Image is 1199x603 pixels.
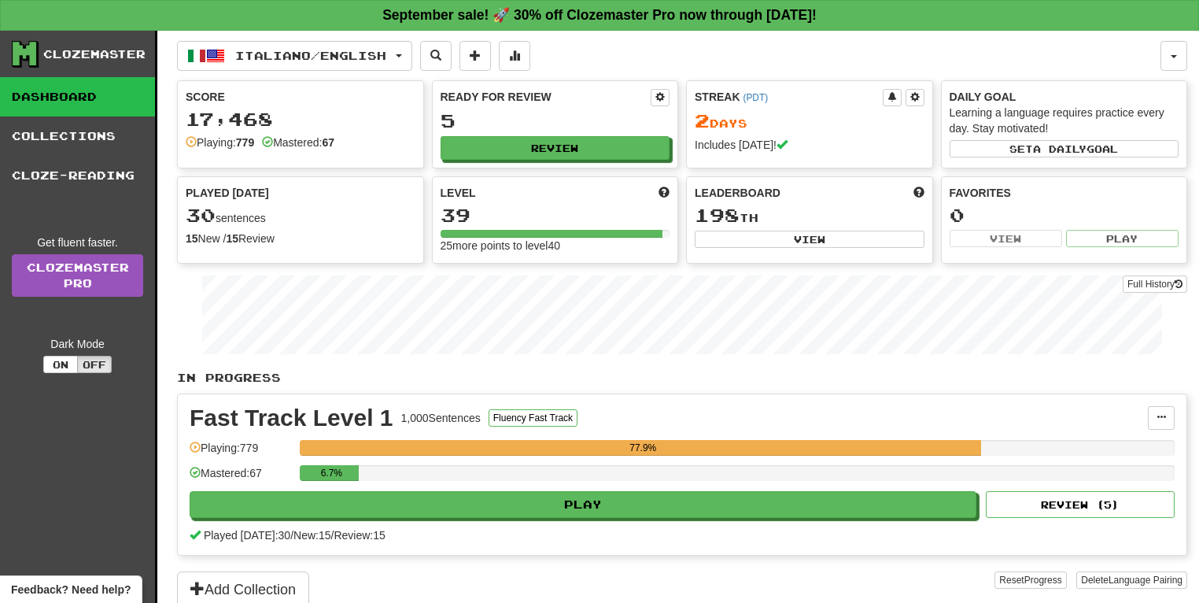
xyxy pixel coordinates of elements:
[950,205,1179,225] div: 0
[695,185,780,201] span: Leaderboard
[293,529,330,542] span: New: 15
[190,491,976,518] button: Play
[382,7,817,23] strong: September sale! 🚀 30% off Clozemaster Pro now through [DATE]!
[695,111,924,131] div: Day s
[77,356,112,373] button: Off
[290,529,293,542] span: /
[986,491,1175,518] button: Review (5)
[950,185,1179,201] div: Favorites
[186,185,269,201] span: Played [DATE]
[186,232,198,245] strong: 15
[459,41,491,71] button: Add sentence to collection
[441,136,670,160] button: Review
[489,409,577,427] button: Fluency Fast Track
[177,41,412,71] button: Italiano/English
[322,136,334,149] strong: 67
[204,529,290,542] span: Played [DATE]: 30
[659,185,670,201] span: Score more points to level up
[43,356,78,373] button: On
[441,185,476,201] span: Level
[12,235,143,250] div: Get fluent faster.
[950,89,1179,105] div: Daily Goal
[441,205,670,225] div: 39
[304,440,981,456] div: 77.9%
[186,205,415,226] div: sentences
[950,140,1179,157] button: Seta dailygoal
[186,109,415,129] div: 17,468
[994,572,1066,589] button: ResetProgress
[695,89,883,105] div: Streak
[950,105,1179,136] div: Learning a language requires practice every day. Stay motivated!
[441,238,670,253] div: 25 more points to level 40
[236,136,254,149] strong: 779
[11,582,131,597] span: Open feedback widget
[441,89,651,105] div: Ready for Review
[499,41,530,71] button: More stats
[1123,276,1187,293] button: Full History
[186,231,415,246] div: New / Review
[12,254,143,297] a: ClozemasterPro
[190,406,393,430] div: Fast Track Level 1
[12,336,143,352] div: Dark Mode
[190,465,292,491] div: Mastered: 67
[420,41,452,71] button: Search sentences
[334,529,385,542] span: Review: 15
[441,111,670,131] div: 5
[177,370,1187,386] p: In Progress
[1109,575,1182,586] span: Language Pairing
[695,204,740,226] span: 198
[1066,230,1179,247] button: Play
[743,92,768,103] a: (PDT)
[1076,572,1187,589] button: DeleteLanguage Pairing
[235,49,386,62] span: Italiano / English
[304,465,358,481] div: 6.7%
[695,109,710,131] span: 2
[226,232,238,245] strong: 15
[43,46,146,62] div: Clozemaster
[913,185,924,201] span: This week in points, UTC
[401,410,481,426] div: 1,000 Sentences
[695,231,924,248] button: View
[186,135,254,150] div: Playing:
[1033,143,1086,154] span: a daily
[262,135,334,150] div: Mastered:
[1024,575,1062,586] span: Progress
[695,205,924,226] div: th
[186,204,216,226] span: 30
[950,230,1062,247] button: View
[331,529,334,542] span: /
[695,137,924,153] div: Includes [DATE]!
[190,440,292,466] div: Playing: 779
[186,89,415,105] div: Score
